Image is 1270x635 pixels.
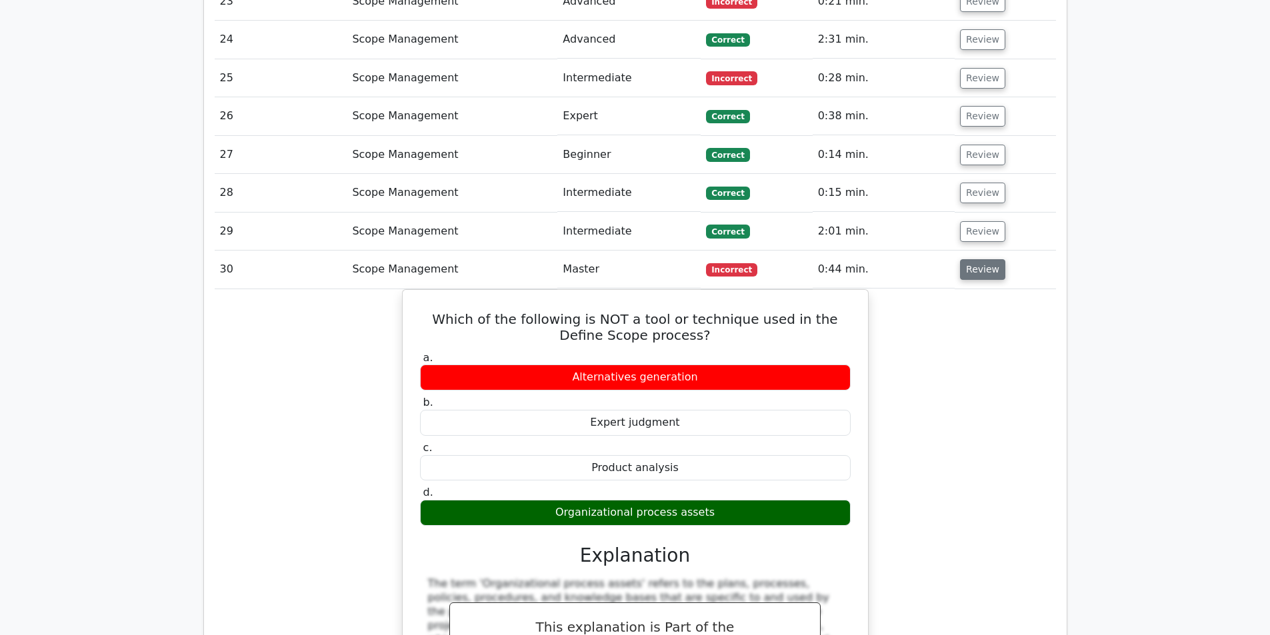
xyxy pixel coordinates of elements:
[960,29,1005,50] button: Review
[813,213,955,251] td: 2:01 min.
[960,259,1005,280] button: Review
[347,251,557,289] td: Scope Management
[706,33,749,47] span: Correct
[347,21,557,59] td: Scope Management
[420,455,851,481] div: Product analysis
[423,351,433,364] span: a.
[813,97,955,135] td: 0:38 min.
[557,21,701,59] td: Advanced
[706,110,749,123] span: Correct
[813,251,955,289] td: 0:44 min.
[706,187,749,200] span: Correct
[557,251,701,289] td: Master
[813,21,955,59] td: 2:31 min.
[960,183,1005,203] button: Review
[215,251,347,289] td: 30
[960,145,1005,165] button: Review
[423,441,433,454] span: c.
[960,68,1005,89] button: Review
[706,263,757,277] span: Incorrect
[420,410,851,436] div: Expert judgment
[420,500,851,526] div: Organizational process assets
[347,213,557,251] td: Scope Management
[420,364,851,390] div: Alternatives generation
[215,21,347,59] td: 24
[557,97,701,135] td: Expert
[813,174,955,212] td: 0:15 min.
[706,225,749,238] span: Correct
[706,71,757,85] span: Incorrect
[960,221,1005,242] button: Review
[557,174,701,212] td: Intermediate
[557,136,701,174] td: Beginner
[706,148,749,161] span: Correct
[557,59,701,97] td: Intermediate
[423,396,433,408] span: b.
[347,97,557,135] td: Scope Management
[813,136,955,174] td: 0:14 min.
[347,174,557,212] td: Scope Management
[960,106,1005,127] button: Review
[419,311,852,343] h5: Which of the following is NOT a tool or technique used in the Define Scope process?
[215,213,347,251] td: 29
[215,174,347,212] td: 28
[215,59,347,97] td: 25
[428,544,843,567] h3: Explanation
[423,486,433,498] span: d.
[215,136,347,174] td: 27
[215,97,347,135] td: 26
[557,213,701,251] td: Intermediate
[347,59,557,97] td: Scope Management
[347,136,557,174] td: Scope Management
[813,59,955,97] td: 0:28 min.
